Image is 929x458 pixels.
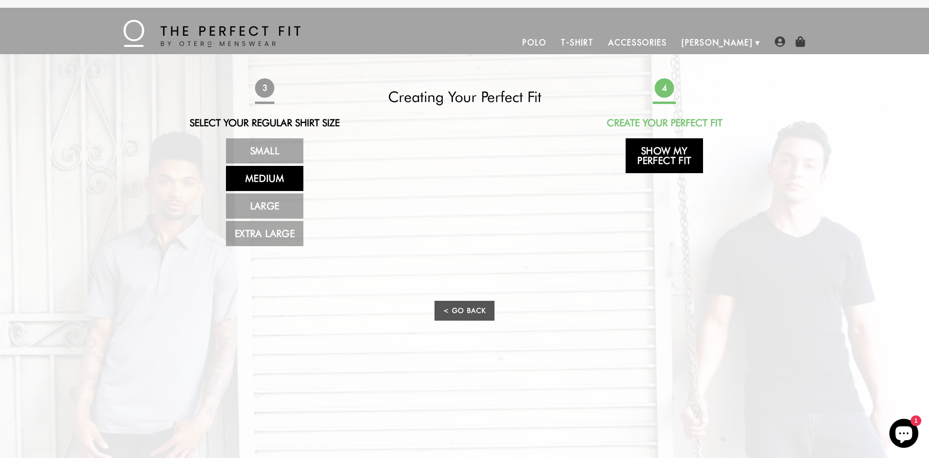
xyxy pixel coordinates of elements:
[795,36,806,47] img: shopping-bag-icon.png
[226,221,303,246] a: Extra Large
[601,31,674,54] a: Accessories
[226,166,303,191] a: Medium
[226,138,303,163] a: Small
[515,31,554,54] a: Polo
[626,138,703,173] a: Show My Perfect Fit
[554,31,600,54] a: T-Shirt
[655,78,674,98] span: 4
[226,193,303,219] a: Large
[179,117,350,129] h2: Select Your Regular Shirt Size
[123,20,300,47] img: The Perfect Fit - by Otero Menswear - Logo
[579,117,750,129] h2: Create Your Perfect Fit
[886,419,921,450] inbox-online-store-chat: Shopify online store chat
[379,88,550,105] h2: Creating Your Perfect Fit
[435,301,494,321] a: < Go Back
[674,31,760,54] a: [PERSON_NAME]
[255,78,274,98] span: 3
[775,36,785,47] img: user-account-icon.png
